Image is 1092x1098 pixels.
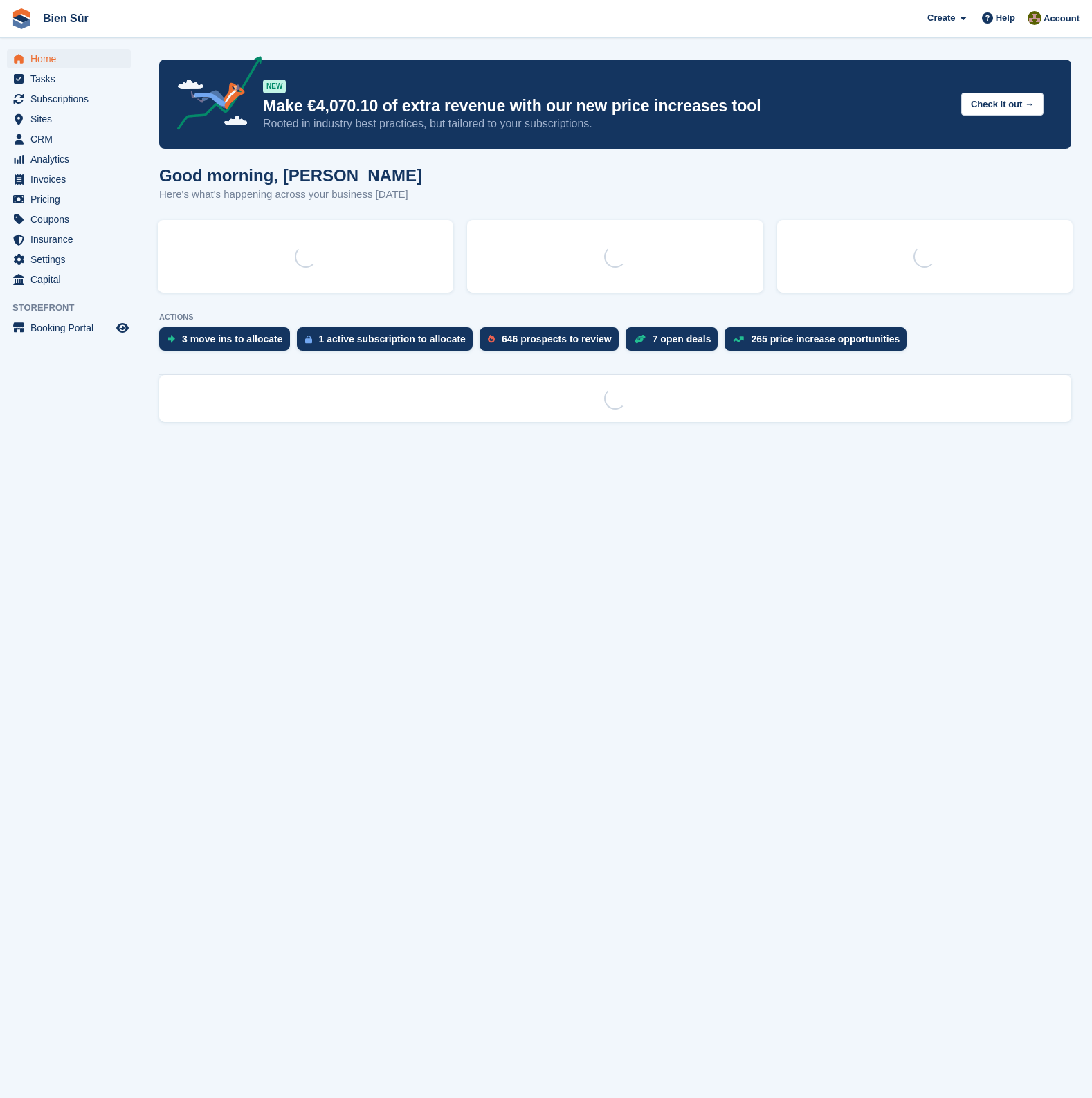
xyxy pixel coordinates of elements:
[305,335,312,344] img: active_subscription_to_allocate_icon-d502201f5373d7db506a760aba3b589e785aa758c864c3986d89f69b8ff3...
[30,170,113,189] span: Invoices
[7,69,131,89] a: menu
[263,96,950,116] p: Make €4,070.10 of extra revenue with our new price increases tool
[159,187,422,203] p: Here's what's happening across your business [DATE]
[7,318,131,338] a: menu
[7,210,131,229] a: menu
[11,8,32,29] img: stora-icon-8386f47178a22dfd0bd8f6a31ec36ba5ce8667c1dd55bd0f319d3a0aa187defe.svg
[319,333,466,345] div: 1 active subscription to allocate
[30,250,113,269] span: Settings
[7,129,131,149] a: menu
[30,49,113,68] span: Home
[653,333,711,345] div: 7 open deals
[733,336,744,342] img: price_increase_opportunities-93ffe204e8149a01c8c9dc8f82e8f89637d9d84a8eef4429ea346261dce0b2c0.svg
[7,270,131,289] a: menu
[480,327,626,358] a: 646 prospects to review
[12,301,138,315] span: Storefront
[30,89,113,109] span: Subscriptions
[7,250,131,269] a: menu
[7,89,131,109] a: menu
[1044,12,1080,26] span: Account
[961,93,1044,116] button: Check it out →
[167,335,175,343] img: move_ins_to_allocate_icon-fdf77a2bb77ea45bf5b3d319d69a93e2d87916cf1d5bf7949dd705db3b84f3ca.svg
[159,166,422,185] h1: Good morning, [PERSON_NAME]
[30,190,113,209] span: Pricing
[30,109,113,129] span: Sites
[7,170,131,189] a: menu
[30,129,113,149] span: CRM
[114,320,131,336] a: Preview store
[263,80,286,93] div: NEW
[30,318,113,338] span: Booking Portal
[263,116,950,131] p: Rooted in industry best practices, but tailored to your subscriptions.
[159,313,1071,322] p: ACTIONS
[626,327,725,358] a: 7 open deals
[927,11,955,25] span: Create
[7,49,131,68] a: menu
[502,333,612,345] div: 646 prospects to review
[297,327,480,358] a: 1 active subscription to allocate
[1028,11,1041,25] img: Matthieu Burnand
[37,7,94,30] a: Bien Sûr
[7,190,131,209] a: menu
[30,149,113,169] span: Analytics
[996,11,1015,25] span: Help
[7,230,131,249] a: menu
[182,333,283,345] div: 3 move ins to allocate
[7,149,131,169] a: menu
[30,210,113,229] span: Coupons
[7,109,131,129] a: menu
[725,327,913,358] a: 265 price increase opportunities
[751,333,900,345] div: 265 price increase opportunities
[30,230,113,249] span: Insurance
[30,69,113,89] span: Tasks
[165,56,262,135] img: price-adjustments-announcement-icon-8257ccfd72463d97f412b2fc003d46551f7dbcb40ab6d574587a9cd5c0d94...
[634,334,646,344] img: deal-1b604bf984904fb50ccaf53a9ad4b4a5d6e5aea283cecdc64d6e3604feb123c2.svg
[159,327,297,358] a: 3 move ins to allocate
[30,270,113,289] span: Capital
[488,335,495,343] img: prospect-51fa495bee0391a8d652442698ab0144808aea92771e9ea1ae160a38d050c398.svg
